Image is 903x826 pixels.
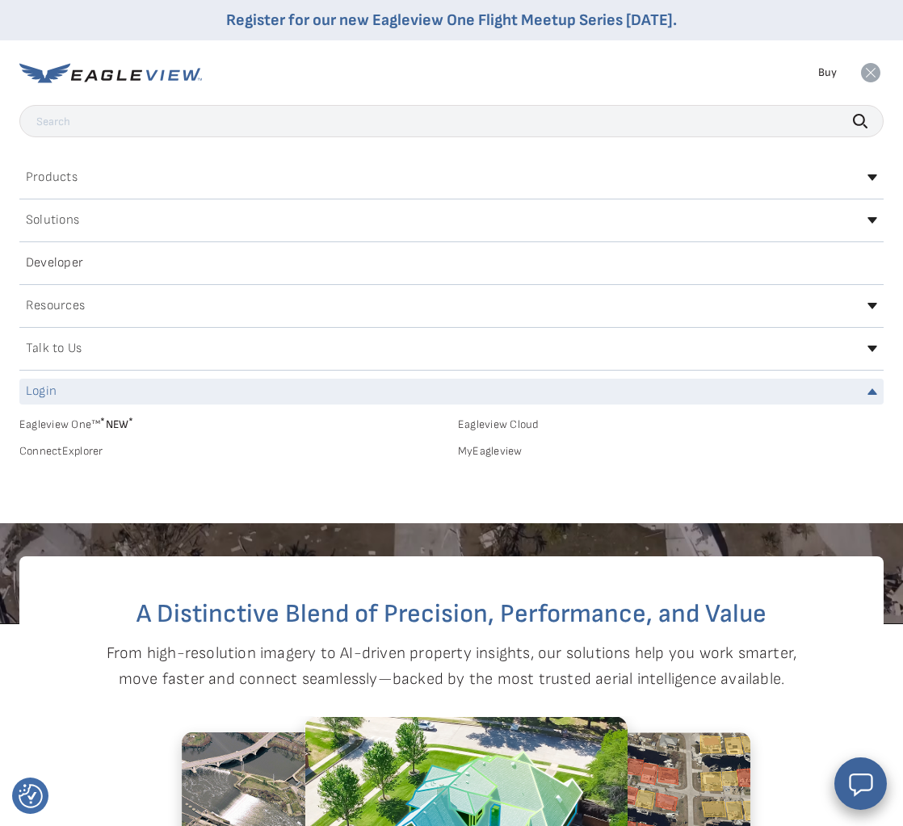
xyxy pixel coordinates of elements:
a: Eagleview Cloud [458,417,884,432]
h2: A Distinctive Blend of Precision, Performance, and Value [84,602,819,627]
img: Revisit consent button [19,784,43,808]
a: MyEagleview [458,444,884,459]
a: Eagleview One™*NEW* [19,413,445,431]
a: ConnectExplorer [19,444,445,459]
p: From high-resolution imagery to AI-driven property insights, our solutions help you work smarter,... [106,640,797,692]
a: Register for our new Eagleview One Flight Meetup Series [DATE]. [226,10,677,30]
a: Developer [19,250,884,276]
h2: Resources [26,300,85,312]
h2: Login [26,385,57,398]
a: Buy [818,65,837,80]
h2: Solutions [26,214,79,227]
h2: Products [26,171,78,184]
h2: Talk to Us [26,342,82,355]
button: Consent Preferences [19,784,43,808]
h2: Developer [26,257,83,270]
input: Search [19,105,884,137]
button: Open chat window [834,757,887,810]
span: NEW [100,417,133,431]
